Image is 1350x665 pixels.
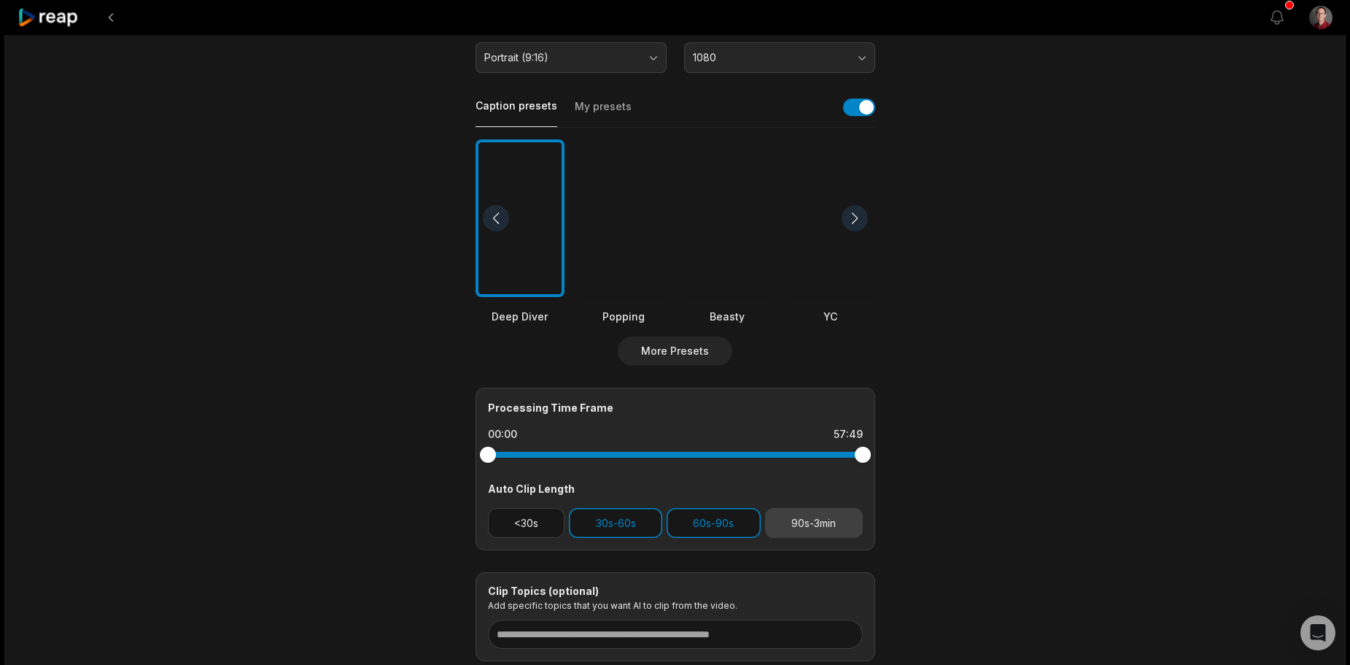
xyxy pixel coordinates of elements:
[488,600,863,611] p: Add specific topics that you want AI to clip from the video.
[569,508,662,538] button: 30s-60s
[618,337,732,366] button: More Presets
[765,508,863,538] button: 90s-3min
[476,42,667,73] button: Portrait (9:16)
[667,508,761,538] button: 60s-90s
[786,309,875,324] div: YC
[834,427,863,442] div: 57:49
[484,51,637,64] span: Portrait (9:16)
[476,309,565,324] div: Deep Diver
[488,508,565,538] button: <30s
[684,42,875,73] button: 1080
[488,585,863,598] div: Clip Topics (optional)
[1300,615,1335,650] div: Open Intercom Messenger
[488,427,517,442] div: 00:00
[488,400,863,415] div: Processing Time Frame
[693,51,846,64] span: 1080
[488,481,863,496] div: Auto Clip Length
[476,99,557,127] button: Caption presets
[579,309,668,324] div: Popping
[575,99,632,127] button: My presets
[683,309,772,324] div: Beasty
